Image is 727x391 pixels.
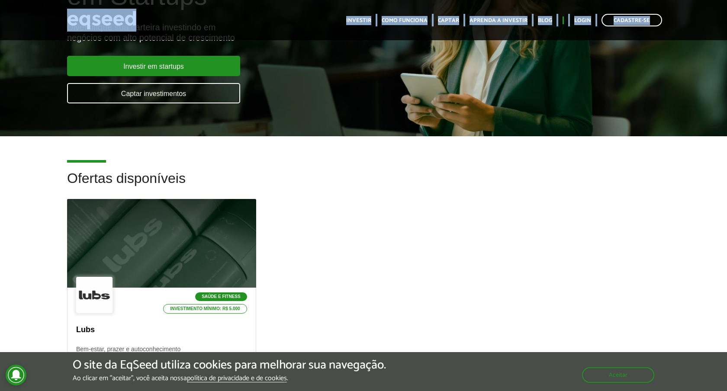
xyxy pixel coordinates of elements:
[67,83,240,103] a: Captar investimentos
[67,56,240,76] a: Investir em startups
[163,304,247,314] p: Investimento mínimo: R$ 5.000
[73,359,386,372] h5: O site da EqSeed utiliza cookies para melhorar sua navegação.
[195,292,247,301] p: Saúde e Fitness
[67,9,136,32] img: EqSeed
[76,325,247,335] p: Lubs
[187,375,287,382] a: política de privacidade e de cookies
[574,18,591,23] a: Login
[438,18,459,23] a: Captar
[67,171,660,199] h2: Ofertas disponíveis
[582,367,654,383] button: Aceitar
[346,18,371,23] a: Investir
[538,18,552,23] a: Blog
[470,18,528,23] a: Aprenda a investir
[76,346,247,364] p: Bem-estar, prazer e autoconhecimento
[382,18,428,23] a: Como funciona
[602,14,662,26] a: Cadastre-se
[73,374,386,382] p: Ao clicar em "aceitar", você aceita nossa .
